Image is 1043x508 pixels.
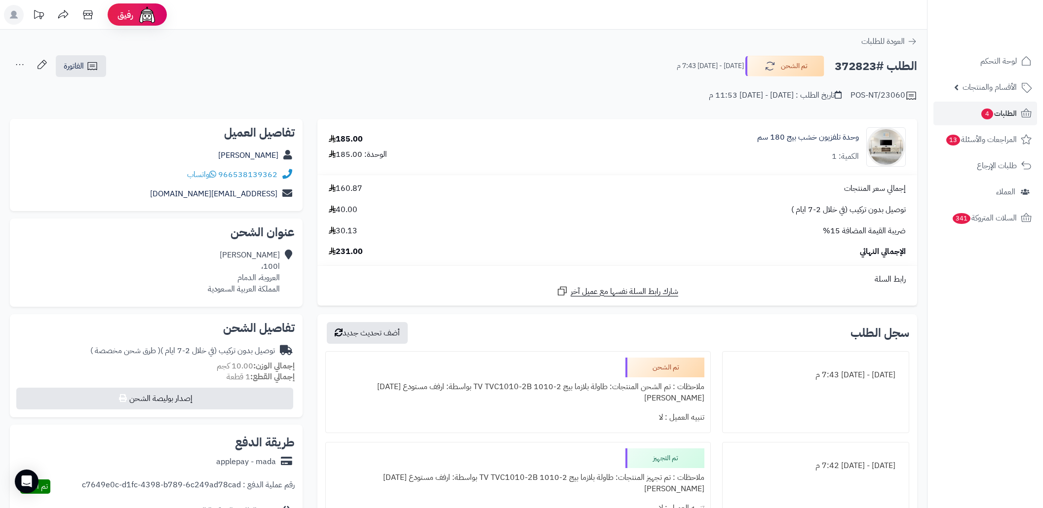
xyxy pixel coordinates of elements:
button: أضف تحديث جديد [327,322,408,344]
a: [EMAIL_ADDRESS][DOMAIN_NAME] [150,188,277,200]
a: المراجعات والأسئلة13 [933,128,1037,151]
span: 4 [981,109,993,119]
span: السلات المتروكة [952,211,1017,225]
span: ضريبة القيمة المضافة 15% [823,225,906,237]
a: تحديثات المنصة [26,5,51,27]
span: 30.13 [329,225,357,237]
span: رفيق [117,9,133,21]
h2: عنوان الشحن [18,226,295,238]
h2: تفاصيل العميل [18,127,295,139]
span: العودة للطلبات [861,36,905,47]
img: ai-face.png [137,5,157,25]
div: تم التجهيز [625,448,704,468]
strong: إجمالي الوزن: [253,360,295,372]
div: applepay - mada [216,456,276,468]
h2: الطلب #372823 [835,56,917,76]
span: المراجعات والأسئلة [945,133,1017,146]
img: 1750501109-220601011472-90x90.jpg [867,127,905,167]
a: وحدة تلفزيون خشب بيج 180 سم [757,132,859,143]
a: واتساب [187,169,216,181]
div: POS-NT/23060 [850,90,917,102]
a: لوحة التحكم [933,49,1037,73]
a: العودة للطلبات [861,36,917,47]
a: طلبات الإرجاع [933,154,1037,178]
span: 231.00 [329,246,363,257]
span: 13 [946,135,960,145]
span: إجمالي سعر المنتجات [844,183,906,194]
small: 10.00 كجم [217,360,295,372]
div: الكمية: 1 [832,151,859,162]
span: 160.87 [329,183,362,194]
span: العملاء [996,185,1015,199]
small: [DATE] - [DATE] 7:43 م [677,61,744,71]
span: الطلبات [980,107,1017,120]
button: إصدار بوليصة الشحن [16,388,293,409]
a: [PERSON_NAME] [218,149,278,161]
div: [DATE] - [DATE] 7:43 م [729,365,903,385]
div: Open Intercom Messenger [15,470,39,493]
span: ( طرق شحن مخصصة ) [90,345,160,357]
div: تم الشحن [625,358,704,377]
span: توصيل بدون تركيب (في خلال 2-7 ايام ) [791,204,906,216]
span: الفاتورة [64,60,84,72]
div: رابط السلة [321,274,913,285]
small: 1 قطعة [227,371,295,383]
h3: سجل الطلب [850,327,909,339]
div: الوحدة: 185.00 [329,149,387,160]
strong: إجمالي القطع: [250,371,295,383]
div: 185.00 [329,134,363,145]
span: الإجمالي النهائي [860,246,906,257]
div: [PERSON_NAME] ا100، العروبة، الدمام المملكة العربية السعودية [208,250,280,294]
a: العملاء [933,180,1037,204]
a: الطلبات4 [933,102,1037,125]
a: السلات المتروكة341 [933,206,1037,230]
div: ملاحظات : تم تجهيز المنتجات: طاولة بلازما بيج 2-1010 TV TVC1010-2B بواسطة: ارفف مستودع [DATE][PER... [332,468,704,499]
span: شارك رابط السلة نفسها مع عميل آخر [571,286,678,297]
a: شارك رابط السلة نفسها مع عميل آخر [556,285,678,297]
span: طلبات الإرجاع [977,159,1017,173]
h2: طريقة الدفع [235,436,295,448]
div: ملاحظات : تم الشحن المنتجات: طاولة بلازما بيج 2-1010 TV TVC1010-2B بواسطة: ارفف مستودع [DATE][PER... [332,377,704,408]
a: 966538139362 [218,169,277,181]
span: 341 [953,213,970,224]
a: الفاتورة [56,55,106,77]
span: لوحة التحكم [980,54,1017,68]
div: توصيل بدون تركيب (في خلال 2-7 ايام ) [90,345,275,357]
span: 40.00 [329,204,357,216]
div: رقم عملية الدفع : c7649e0c-d1fc-4398-b789-6c249ad78cad [82,479,295,494]
span: الأقسام والمنتجات [963,80,1017,94]
h2: تفاصيل الشحن [18,322,295,334]
div: تاريخ الطلب : [DATE] - [DATE] 11:53 م [709,90,842,101]
button: تم الشحن [745,56,824,76]
div: [DATE] - [DATE] 7:42 م [729,456,903,475]
div: تنبيه العميل : لا [332,408,704,427]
